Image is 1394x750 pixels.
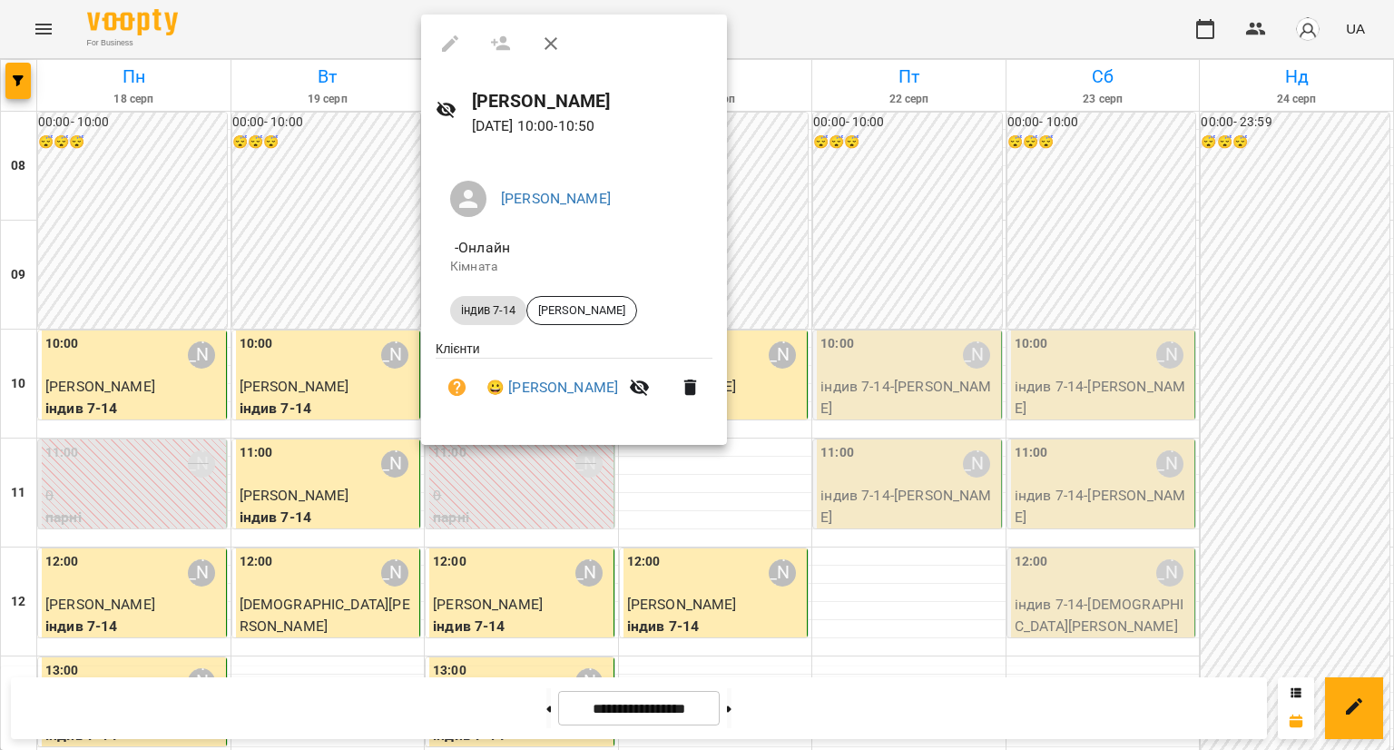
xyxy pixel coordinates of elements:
[450,302,526,319] span: індив 7-14
[501,190,611,207] a: [PERSON_NAME]
[436,366,479,410] button: Візит ще не сплачено. Додати оплату?
[472,115,712,137] p: [DATE] 10:00 - 10:50
[472,87,712,115] h6: [PERSON_NAME]
[450,258,698,276] p: Кімната
[450,239,514,256] span: - Онлайн
[526,296,637,325] div: [PERSON_NAME]
[527,302,636,319] span: [PERSON_NAME]
[486,377,618,399] a: 😀 [PERSON_NAME]
[436,340,712,424] ul: Клієнти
